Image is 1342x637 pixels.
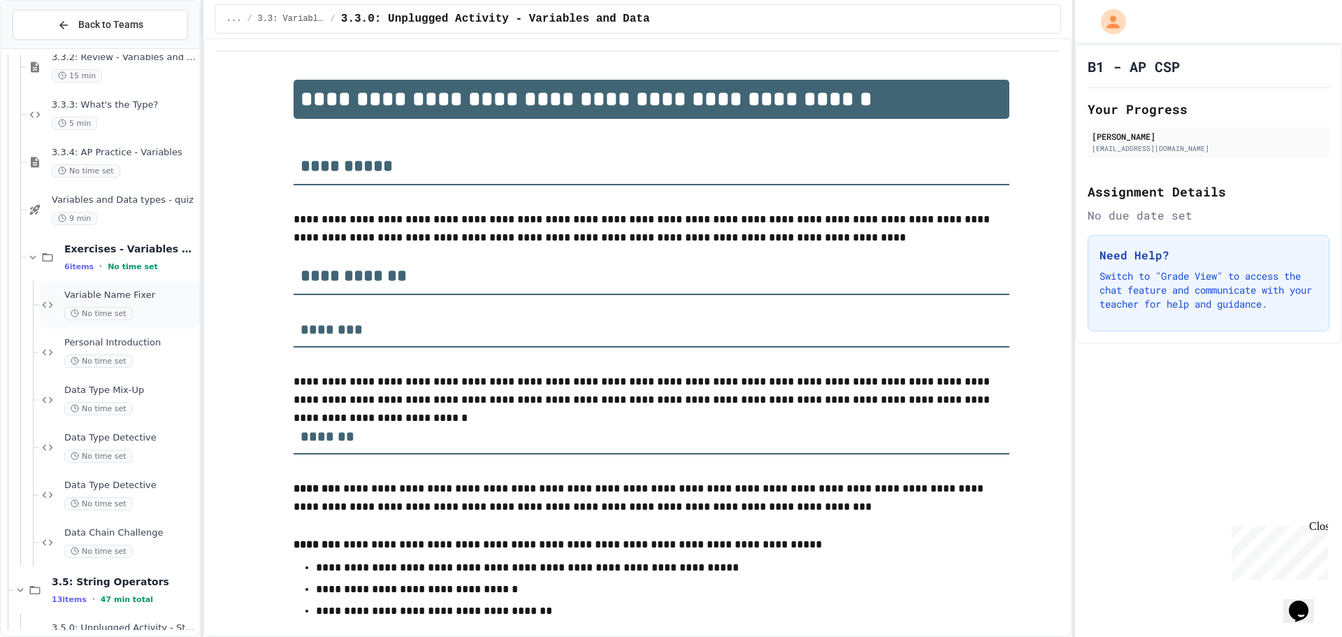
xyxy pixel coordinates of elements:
[52,164,120,178] span: No time set
[64,289,196,301] span: Variable Name Fixer
[64,450,133,463] span: No time set
[64,262,94,271] span: 6 items
[64,527,196,539] span: Data Chain Challenge
[64,243,196,255] span: Exercises - Variables and Data Types
[331,13,335,24] span: /
[52,622,196,634] span: 3.5.0: Unplugged Activity - String Operators
[1086,6,1130,38] div: My Account
[1099,269,1318,311] p: Switch to "Grade View" to access the chat feature and communicate with your teacher for help and ...
[1088,182,1329,201] h2: Assignment Details
[52,69,102,83] span: 15 min
[92,594,95,605] span: •
[64,480,196,492] span: Data Type Detective
[64,545,133,558] span: No time set
[64,402,133,415] span: No time set
[52,194,196,206] span: Variables and Data types - quiz
[99,261,102,272] span: •
[64,432,196,444] span: Data Type Detective
[64,497,133,510] span: No time set
[64,307,133,320] span: No time set
[258,13,325,24] span: 3.3: Variables and Data Types
[1226,520,1328,580] iframe: chat widget
[52,212,97,225] span: 9 min
[52,147,196,159] span: 3.3.4: AP Practice - Variables
[1099,247,1318,264] h3: Need Help?
[64,337,196,349] span: Personal Introduction
[101,595,153,604] span: 47 min total
[247,13,252,24] span: /
[52,575,196,588] span: 3.5: String Operators
[52,99,196,111] span: 3.3.3: What's the Type?
[52,52,196,64] span: 3.3.2: Review - Variables and Data Types
[341,10,650,27] span: 3.3.0: Unplugged Activity - Variables and Data
[52,595,87,604] span: 13 items
[6,6,96,89] div: Chat with us now!Close
[1088,207,1329,224] div: No due date set
[108,262,158,271] span: No time set
[1092,130,1325,143] div: [PERSON_NAME]
[226,13,242,24] span: ...
[52,117,97,130] span: 5 min
[1088,99,1329,119] h2: Your Progress
[78,17,143,32] span: Back to Teams
[1283,581,1328,623] iframe: chat widget
[64,355,133,368] span: No time set
[64,385,196,396] span: Data Type Mix-Up
[1092,143,1325,154] div: [EMAIL_ADDRESS][DOMAIN_NAME]
[1088,57,1180,76] h1: B1 - AP CSP
[13,10,188,40] button: Back to Teams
